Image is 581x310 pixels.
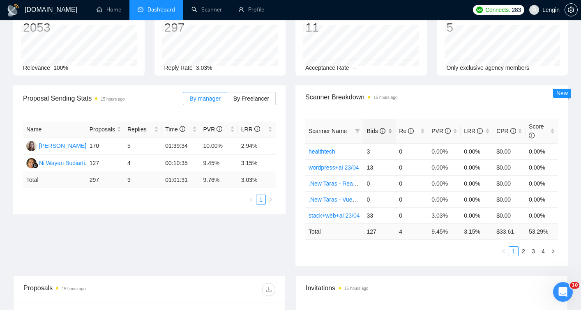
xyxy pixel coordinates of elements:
[305,64,349,71] span: Acceptance Rate
[124,138,162,155] td: 5
[526,159,558,175] td: 0.00%
[309,148,335,155] a: healthtech
[217,126,222,132] span: info-circle
[238,155,276,172] td: 3.15%
[165,126,185,133] span: Time
[32,163,38,168] img: gigradar-bm.png
[305,223,363,239] td: Total
[7,4,20,17] img: logo
[526,191,558,207] td: 0.00%
[565,7,578,13] a: setting
[238,172,276,188] td: 3.03 %
[428,175,461,191] td: 0.00%
[445,128,451,134] span: info-circle
[551,249,556,254] span: right
[499,246,509,256] button: left
[256,195,265,204] a: 1
[363,159,396,175] td: 13
[396,175,428,191] td: 0
[249,197,254,202] span: left
[428,159,461,175] td: 0.00%
[493,223,526,239] td: $ 33.61
[510,128,516,134] span: info-circle
[162,172,200,188] td: 01:01:31
[363,223,396,239] td: 127
[526,207,558,223] td: 0.00%
[26,159,85,166] a: NWNi Wayan Budiarti
[548,246,558,256] li: Next Page
[241,126,260,133] span: LRR
[97,6,121,13] a: homeHome
[353,125,362,137] span: filter
[501,249,506,254] span: left
[162,138,200,155] td: 01:39:34
[396,159,428,175] td: 0
[26,142,86,149] a: NB[PERSON_NAME]
[399,128,414,134] span: Re
[493,191,526,207] td: $0.00
[124,122,162,138] th: Replies
[309,196,379,203] a: .New Taras - VueJS/NuxtJS
[447,64,530,71] span: Only exclusive agency members
[53,64,68,71] span: 100%
[531,7,537,13] span: user
[363,175,396,191] td: 0
[26,141,37,151] img: NB
[233,95,269,102] span: By Freelancer
[86,172,124,188] td: 297
[529,123,544,139] span: Score
[408,128,414,134] span: info-circle
[305,92,558,102] span: Scanner Breakdown
[355,129,360,133] span: filter
[127,125,152,134] span: Replies
[39,158,85,168] div: Ni Wayan Budiarti
[529,133,535,138] span: info-circle
[464,128,483,134] span: LRR
[344,286,368,291] time: 15 hours ago
[499,246,509,256] li: Previous Page
[461,223,493,239] td: 3.15 %
[519,247,528,256] a: 2
[200,155,238,172] td: 9.45%
[101,97,124,101] time: 15 hours ago
[428,207,461,223] td: 3.03%
[476,7,483,13] img: upwork-logo.png
[353,64,356,71] span: --
[164,64,193,71] span: Reply Rate
[526,175,558,191] td: 0.00%
[428,143,461,159] td: 0.00%
[256,195,266,204] li: 1
[509,247,518,256] a: 1
[148,6,175,13] span: Dashboard
[189,95,220,102] span: By manager
[363,207,396,223] td: 33
[86,138,124,155] td: 170
[373,95,397,100] time: 15 hours ago
[200,172,238,188] td: 9.76 %
[396,223,428,239] td: 4
[565,3,578,16] button: setting
[493,175,526,191] td: $0.00
[23,64,50,71] span: Relevance
[309,212,360,219] a: stack+web+ai 23/04
[124,155,162,172] td: 4
[23,122,86,138] th: Name
[23,283,150,296] div: Proposals
[196,64,212,71] span: 3.03%
[262,283,275,296] button: download
[496,128,516,134] span: CPR
[493,207,526,223] td: $0.00
[538,246,548,256] li: 4
[396,207,428,223] td: 0
[485,5,510,14] span: Connects:
[162,155,200,172] td: 00:10:35
[461,207,493,223] td: 0.00%
[238,138,276,155] td: 2.94%
[254,126,260,132] span: info-circle
[556,90,568,96] span: New
[191,6,222,13] a: searchScanner
[509,246,519,256] li: 1
[363,191,396,207] td: 0
[428,191,461,207] td: 0.00%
